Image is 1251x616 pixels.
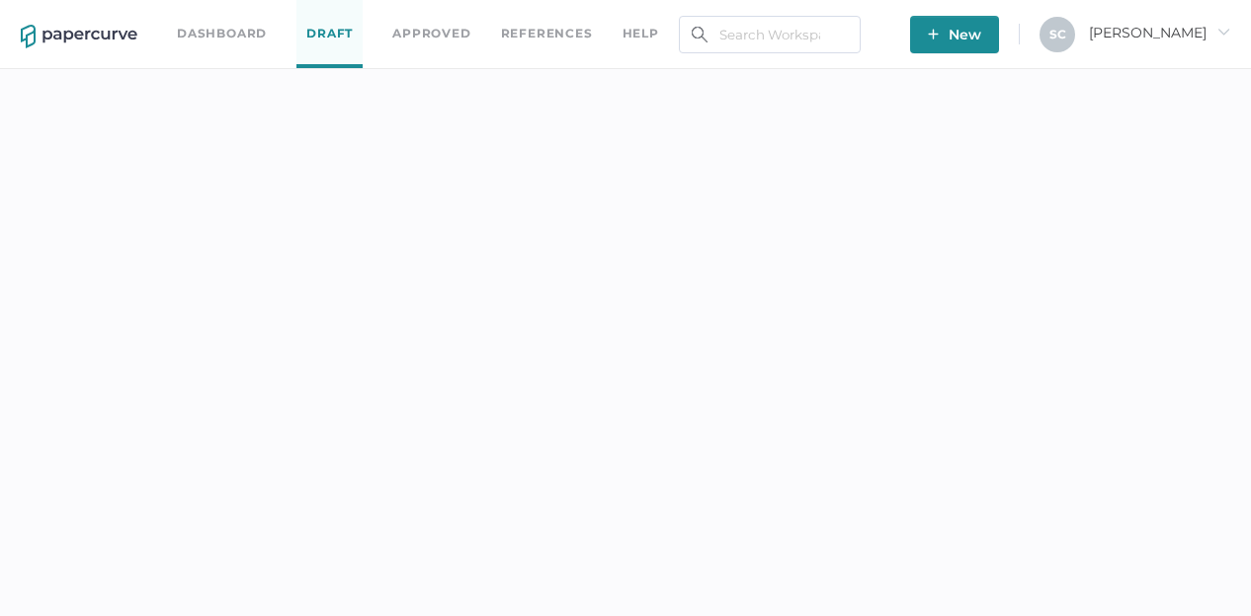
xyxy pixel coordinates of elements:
img: papercurve-logo-colour.7244d18c.svg [21,25,137,48]
button: New [910,16,999,53]
input: Search Workspace [679,16,861,53]
div: help [623,23,659,44]
span: [PERSON_NAME] [1089,24,1230,41]
a: Dashboard [177,23,267,44]
span: S C [1049,27,1066,41]
img: plus-white.e19ec114.svg [928,29,939,39]
img: search.bf03fe8b.svg [692,27,708,42]
a: Approved [392,23,470,44]
a: References [501,23,593,44]
span: New [928,16,981,53]
i: arrow_right [1216,25,1230,38]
